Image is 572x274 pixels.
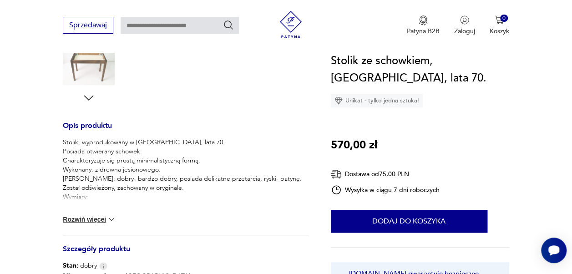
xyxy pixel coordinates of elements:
p: Zaloguj [454,27,475,36]
button: Rozwiń więcej [63,215,116,224]
div: Unikat - tylko jedna sztuka! [331,94,423,107]
h1: Stolik ze schowkiem, [GEOGRAPHIC_DATA], lata 70. [331,52,509,87]
a: Sprzedawaj [63,23,113,29]
button: Dodaj do koszyka [331,210,487,233]
button: Szukaj [223,20,234,30]
img: Ikona koszyka [495,15,504,25]
p: Patyna B2B [407,27,440,36]
p: 570,00 zł [331,137,377,154]
div: Dostawa od 75,00 PLN [331,168,440,180]
button: Zaloguj [454,15,475,36]
span: dobry [63,261,97,270]
img: Zdjęcie produktu Stolik ze schowkiem, Niemcy, lata 70. [63,33,115,85]
h3: Szczegóły produktu [63,246,309,261]
b: Stan: [63,261,78,270]
button: Patyna B2B [407,15,440,36]
div: Wysyłka w ciągu 7 dni roboczych [331,184,440,195]
img: Ikona dostawy [331,168,342,180]
button: Sprzedawaj [63,17,113,34]
img: Ikonka użytkownika [460,15,469,25]
button: 0Koszyk [490,15,509,36]
img: Info icon [99,262,107,270]
img: Ikona diamentu [334,96,343,105]
img: Patyna - sklep z meblami i dekoracjami vintage [277,11,304,38]
h3: Opis produktu [63,123,309,138]
p: Koszyk [490,27,509,36]
img: Ikona medalu [419,15,428,25]
a: Ikona medaluPatyna B2B [407,15,440,36]
img: chevron down [107,215,116,224]
div: 0 [500,15,508,22]
iframe: Smartsupp widget button [541,238,567,263]
p: Stolik, wyprodukowany w [GEOGRAPHIC_DATA], lata 70. Posiada otwierany schowek. Charakteryzuje się... [63,138,302,202]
